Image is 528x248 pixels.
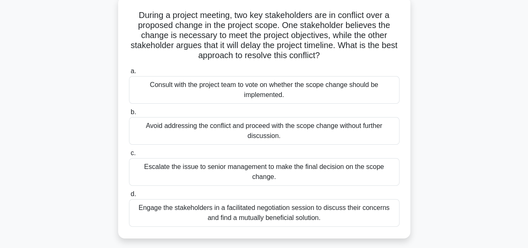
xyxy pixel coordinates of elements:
span: b. [131,108,136,115]
div: Escalate the issue to senior management to make the final decision on the scope change. [129,158,399,186]
div: Engage the stakeholders in a facilitated negotiation session to discuss their concerns and find a... [129,199,399,227]
span: c. [131,149,136,156]
span: d. [131,190,136,197]
div: Consult with the project team to vote on whether the scope change should be implemented. [129,76,399,104]
div: Avoid addressing the conflict and proceed with the scope change without further discussion. [129,117,399,145]
h5: During a project meeting, two key stakeholders are in conflict over a proposed change in the proj... [128,10,400,61]
span: a. [131,67,136,74]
